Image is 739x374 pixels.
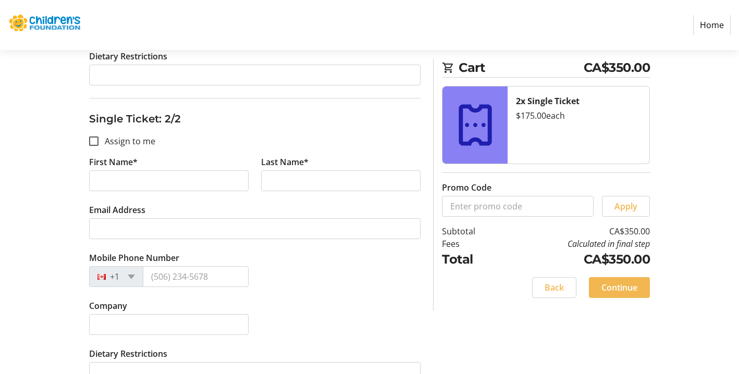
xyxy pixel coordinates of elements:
span: Apply [614,200,637,213]
td: Subtotal [442,225,502,238]
label: Assign to me [98,135,155,147]
strong: 2x Single Ticket [516,95,580,107]
label: Promo Code [442,181,491,194]
label: Company [89,300,127,312]
img: The Children's Foundation of Guelph and Wellington's Logo [8,4,82,46]
a: Home [693,15,731,35]
span: Cart [459,58,584,77]
h3: Single Ticket: 2/2 [89,111,421,127]
label: Email Address [89,204,145,216]
span: Back [545,281,564,294]
label: Dietary Restrictions [89,50,167,63]
button: Continue [589,277,650,298]
td: Total [442,250,502,269]
input: Enter promo code [442,196,594,217]
label: First Name* [89,156,138,168]
span: CA$350.00 [584,58,650,77]
td: CA$350.00 [502,225,650,238]
div: $175.00 each [516,109,641,122]
button: Back [532,277,576,298]
label: Last Name* [261,156,309,168]
button: Apply [602,196,650,217]
td: Calculated in final step [502,238,650,250]
label: Dietary Restrictions [89,347,167,360]
span: Continue [601,281,637,294]
td: Fees [442,238,502,250]
label: Mobile Phone Number [89,252,179,264]
input: (506) 234-5678 [143,266,249,287]
td: CA$350.00 [502,250,650,269]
